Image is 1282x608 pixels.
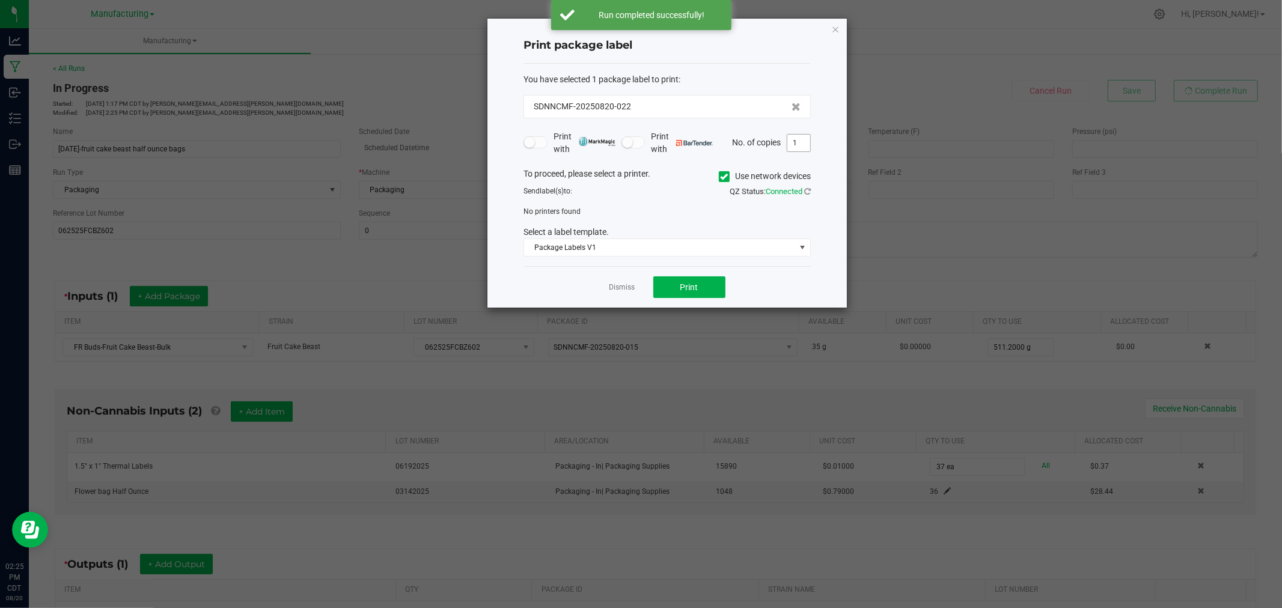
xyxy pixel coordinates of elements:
iframe: Resource center [12,512,48,548]
span: Print with [554,130,615,156]
label: Use network devices [719,170,811,183]
span: Send to: [523,187,572,195]
img: mark_magic_cybra.png [579,137,615,146]
div: : [523,73,811,86]
span: Connected [766,187,802,196]
button: Print [653,276,725,298]
div: To proceed, please select a printer. [514,168,820,186]
span: You have selected 1 package label to print [523,74,679,84]
span: Package Labels V1 [524,239,795,256]
span: QZ Status: [730,187,811,196]
div: Select a label template. [514,226,820,239]
h4: Print package label [523,38,811,53]
span: Print [680,282,698,292]
img: bartender.png [676,140,713,146]
span: No printers found [523,207,581,216]
span: No. of copies [732,137,781,147]
a: Dismiss [609,282,635,293]
span: label(s) [540,187,564,195]
span: SDNNCMF-20250820-022 [534,100,631,113]
span: Print with [651,130,713,156]
div: Run completed successfully! [581,9,722,21]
